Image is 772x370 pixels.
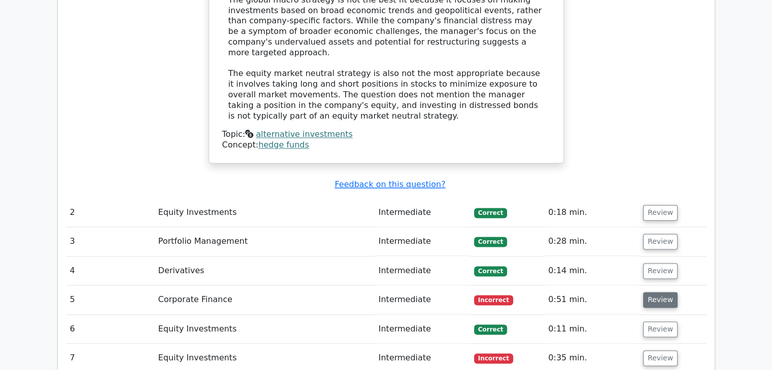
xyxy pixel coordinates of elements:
td: Intermediate [375,198,470,227]
td: Intermediate [375,315,470,344]
td: Derivatives [154,256,375,285]
td: 2 [66,198,154,227]
td: Equity Investments [154,315,375,344]
button: Review [643,234,678,249]
span: Correct [474,324,507,335]
a: Feedback on this question? [334,179,445,189]
td: Equity Investments [154,198,375,227]
span: Correct [474,266,507,276]
button: Review [643,321,678,337]
a: hedge funds [258,140,309,150]
td: 0:18 min. [544,198,639,227]
td: Corporate Finance [154,285,375,314]
td: 5 [66,285,154,314]
td: 3 [66,227,154,256]
div: Concept: [222,140,550,151]
button: Review [643,205,678,220]
button: Review [643,263,678,279]
td: Intermediate [375,256,470,285]
span: Correct [474,208,507,218]
td: 4 [66,256,154,285]
button: Review [643,350,678,366]
span: Correct [474,237,507,247]
div: Topic: [222,129,550,140]
td: 6 [66,315,154,344]
td: Intermediate [375,285,470,314]
button: Review [643,292,678,308]
td: 0:14 min. [544,256,639,285]
td: Portfolio Management [154,227,375,256]
span: Incorrect [474,353,513,363]
span: Incorrect [474,295,513,305]
td: 0:11 min. [544,315,639,344]
td: Intermediate [375,227,470,256]
td: 0:28 min. [544,227,639,256]
a: alternative investments [256,129,352,139]
td: 0:51 min. [544,285,639,314]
